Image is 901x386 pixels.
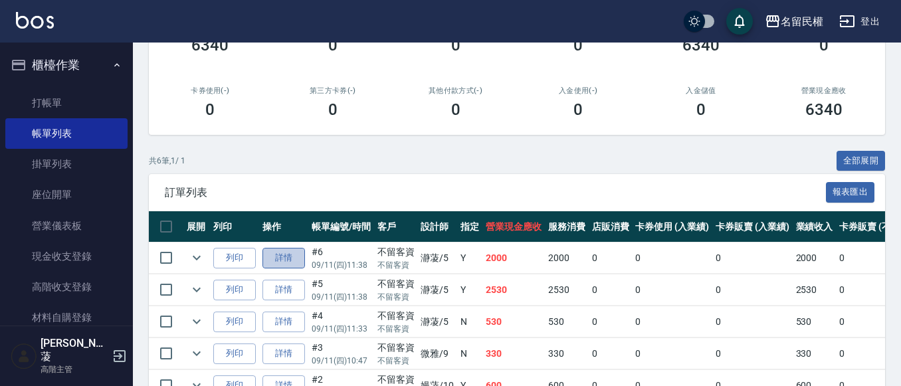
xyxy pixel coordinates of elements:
[589,242,633,274] td: 0
[5,48,128,82] button: 櫃檯作業
[712,242,793,274] td: 0
[262,343,305,364] a: 詳情
[210,211,259,242] th: 列印
[533,86,624,95] h2: 入金使用(-)
[457,211,482,242] th: 指定
[457,242,482,274] td: Y
[187,280,207,300] button: expand row
[377,259,415,271] p: 不留客資
[726,8,753,35] button: save
[482,242,545,274] td: 2000
[377,277,415,291] div: 不留客資
[451,36,460,54] h3: 0
[778,86,869,95] h2: 營業現金應收
[793,306,837,338] td: 530
[712,306,793,338] td: 0
[312,323,371,335] p: 09/11 (四) 11:33
[632,211,712,242] th: 卡券使用 (入業績)
[5,211,128,241] a: 營業儀表板
[213,312,256,332] button: 列印
[205,100,215,119] h3: 0
[5,88,128,118] a: 打帳單
[312,355,371,367] p: 09/11 (四) 10:47
[312,259,371,271] p: 09/11 (四) 11:38
[308,242,374,274] td: #6
[328,100,338,119] h3: 0
[213,248,256,268] button: 列印
[632,274,712,306] td: 0
[377,309,415,323] div: 不留客資
[793,211,837,242] th: 業績收入
[417,274,457,306] td: 瀞蓤 /5
[793,338,837,369] td: 330
[632,242,712,274] td: 0
[149,155,185,167] p: 共 6 筆, 1 / 1
[5,118,128,149] a: 帳單列表
[377,341,415,355] div: 不留客資
[259,211,308,242] th: 操作
[826,185,875,198] a: 報表匯出
[482,274,545,306] td: 2530
[793,242,837,274] td: 2000
[11,343,37,369] img: Person
[793,274,837,306] td: 2530
[5,179,128,210] a: 座位開單
[410,86,501,95] h2: 其他付款方式(-)
[41,363,108,375] p: 高階主管
[187,343,207,363] button: expand row
[682,36,720,54] h3: 6340
[545,306,589,338] td: 530
[712,274,793,306] td: 0
[41,337,108,363] h5: [PERSON_NAME]蓤
[417,338,457,369] td: 微雅 /9
[781,13,823,30] div: 名留民權
[183,211,210,242] th: 展開
[632,338,712,369] td: 0
[457,306,482,338] td: N
[213,280,256,300] button: 列印
[589,338,633,369] td: 0
[308,338,374,369] td: #3
[377,245,415,259] div: 不留客資
[545,211,589,242] th: 服務消費
[262,312,305,332] a: 詳情
[696,100,706,119] h3: 0
[805,100,843,119] h3: 6340
[819,36,829,54] h3: 0
[712,211,793,242] th: 卡券販賣 (入業績)
[165,186,826,199] span: 訂單列表
[417,211,457,242] th: 設計師
[377,323,415,335] p: 不留客資
[5,149,128,179] a: 掛單列表
[5,272,128,302] a: 高階收支登錄
[165,86,256,95] h2: 卡券使用(-)
[377,291,415,303] p: 不留客資
[308,274,374,306] td: #5
[308,211,374,242] th: 帳單編號/時間
[328,36,338,54] h3: 0
[377,355,415,367] p: 不留客資
[545,274,589,306] td: 2530
[573,36,583,54] h3: 0
[712,338,793,369] td: 0
[187,312,207,332] button: expand row
[545,338,589,369] td: 330
[589,274,633,306] td: 0
[417,306,457,338] td: 瀞蓤 /5
[457,338,482,369] td: N
[5,302,128,333] a: 材料自購登錄
[191,36,229,54] h3: 6340
[482,306,545,338] td: 530
[482,211,545,242] th: 營業現金應收
[5,241,128,272] a: 現金收支登錄
[417,242,457,274] td: 瀞蓤 /5
[759,8,829,35] button: 名留民權
[451,100,460,119] h3: 0
[589,211,633,242] th: 店販消費
[573,100,583,119] h3: 0
[589,306,633,338] td: 0
[262,280,305,300] a: 詳情
[16,12,54,29] img: Logo
[457,274,482,306] td: Y
[187,248,207,268] button: expand row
